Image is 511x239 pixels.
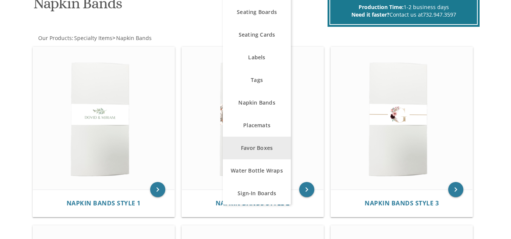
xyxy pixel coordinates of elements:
[216,199,290,207] span: Napkin Bands Style 2
[223,1,291,23] a: Seating Boards
[115,34,152,42] a: Napkin Bands
[112,34,152,42] span: >
[37,34,72,42] a: Our Products
[223,69,291,91] a: Tags
[223,159,291,182] a: Water Bottle Wraps
[299,182,314,197] a: keyboard_arrow_right
[351,11,390,18] span: Need it faster?
[331,47,472,190] img: Napkin Bands Style 3
[223,23,291,46] a: Seating Cards
[74,34,112,42] span: Specialty Items
[33,47,174,190] img: Napkin Bands Style 1
[32,34,255,42] div: :
[223,137,291,159] a: Favor Boxes
[116,34,152,42] span: Napkin Bands
[448,182,463,197] a: keyboard_arrow_right
[67,200,141,207] a: Napkin Bands Style 1
[216,200,290,207] a: Napkin Bands Style 2
[150,182,165,197] a: keyboard_arrow_right
[365,200,439,207] a: Napkin Bands Style 3
[365,199,439,207] span: Napkin Bands Style 3
[223,114,291,137] a: Placemats
[182,47,323,190] img: Napkin Bands Style 2
[73,34,112,42] a: Specialty Items
[223,46,291,69] a: Labels
[223,91,291,114] a: Napkin Bands
[423,11,456,18] a: 732.947.3597
[359,3,404,11] span: Production Time:
[223,182,291,205] a: Sign-In Boards
[67,199,141,207] span: Napkin Bands Style 1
